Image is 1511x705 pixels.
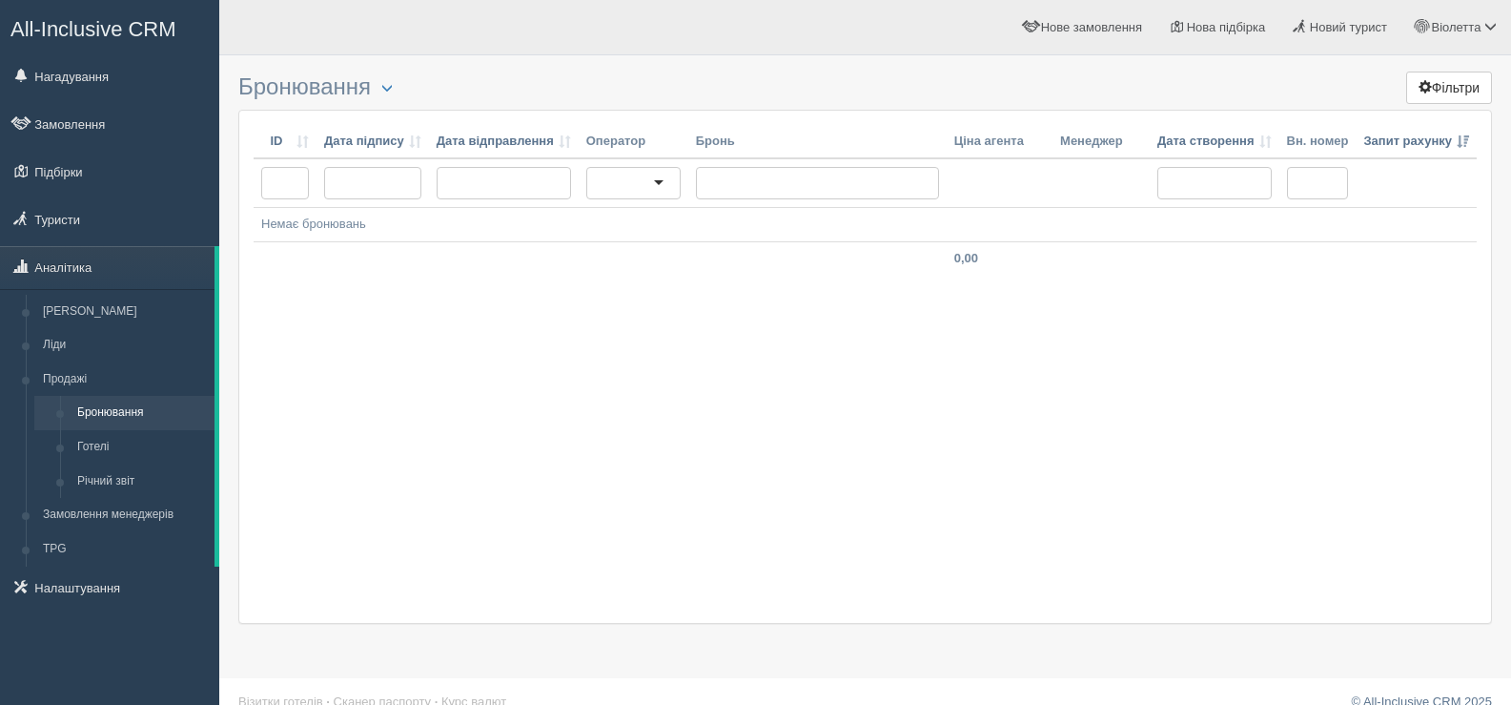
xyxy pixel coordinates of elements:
a: All-Inclusive CRM [1,1,218,53]
a: TPG [34,532,214,567]
th: Оператор [579,125,688,159]
a: Ліди [34,328,214,363]
span: All-Inclusive CRM [10,17,176,41]
a: Річний звіт [69,465,214,499]
h3: Бронювання [238,74,1492,100]
a: Замовлення менеджерів [34,498,214,532]
span: Новий турист [1310,20,1387,34]
a: Дата відправлення [437,133,571,151]
a: Дата створення [1157,133,1272,151]
a: Продажі [34,363,214,397]
span: Нове замовлення [1041,20,1142,34]
a: Запит рахунку [1363,133,1469,151]
a: Дата підпису [324,133,421,151]
a: ID [261,133,309,151]
a: Готелі [69,430,214,465]
th: Бронь [688,125,947,159]
th: Вн. номер [1279,125,1357,159]
a: [PERSON_NAME] [34,295,214,329]
button: Фільтри [1406,72,1492,104]
span: Нова підбірка [1187,20,1266,34]
th: Менеджер [1052,125,1150,159]
div: Немає бронювань [261,216,1469,234]
td: 0,00 [947,241,1052,275]
th: Ціна агента [947,125,1052,159]
a: Бронювання [69,396,214,430]
span: Віолетта [1431,20,1480,34]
